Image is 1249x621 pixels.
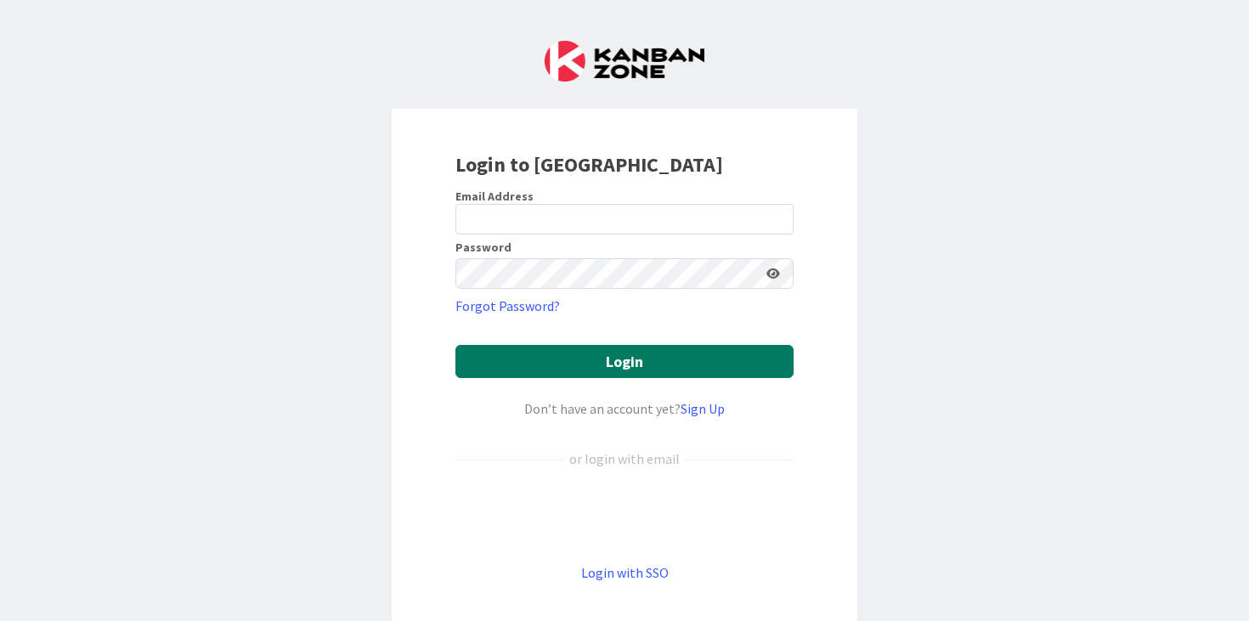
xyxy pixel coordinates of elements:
button: Login [455,345,794,378]
iframe: Sign in with Google Button [447,497,802,534]
img: Kanban Zone [545,41,704,82]
label: Password [455,241,511,253]
div: or login with email [565,449,684,469]
a: Login with SSO [581,564,669,581]
b: Login to [GEOGRAPHIC_DATA] [455,151,723,178]
a: Forgot Password? [455,296,560,316]
label: Email Address [455,189,534,204]
a: Sign Up [681,400,725,417]
div: Don’t have an account yet? [455,398,794,419]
